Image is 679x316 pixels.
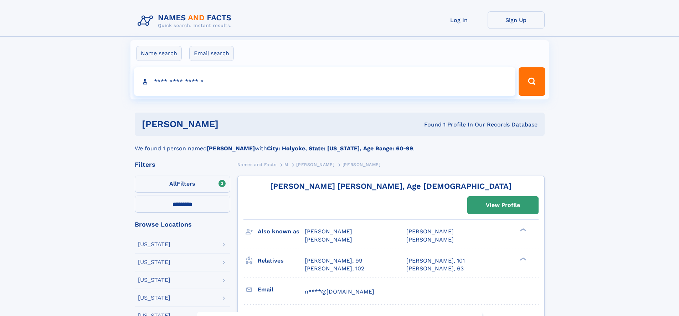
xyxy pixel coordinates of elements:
[468,197,538,214] a: View Profile
[518,257,527,261] div: ❯
[169,180,177,187] span: All
[138,242,170,247] div: [US_STATE]
[189,46,234,61] label: Email search
[136,46,182,61] label: Name search
[406,265,464,273] a: [PERSON_NAME], 63
[135,161,230,168] div: Filters
[237,160,277,169] a: Names and Facts
[406,236,454,243] span: [PERSON_NAME]
[135,136,545,153] div: We found 1 person named with .
[431,11,488,29] a: Log In
[138,277,170,283] div: [US_STATE]
[284,160,288,169] a: M
[267,145,413,152] b: City: Holyoke, State: [US_STATE], Age Range: 60-99
[135,176,230,193] label: Filters
[258,226,305,238] h3: Also known as
[321,121,537,129] div: Found 1 Profile In Our Records Database
[486,197,520,213] div: View Profile
[207,145,255,152] b: [PERSON_NAME]
[135,221,230,228] div: Browse Locations
[138,295,170,301] div: [US_STATE]
[518,228,527,232] div: ❯
[284,162,288,167] span: M
[305,228,352,235] span: [PERSON_NAME]
[488,11,545,29] a: Sign Up
[305,236,352,243] span: [PERSON_NAME]
[305,265,364,273] a: [PERSON_NAME], 102
[134,67,516,96] input: search input
[519,67,545,96] button: Search Button
[258,255,305,267] h3: Relatives
[142,120,322,129] h1: [PERSON_NAME]
[305,257,362,265] a: [PERSON_NAME], 99
[343,162,381,167] span: [PERSON_NAME]
[296,162,334,167] span: [PERSON_NAME]
[406,257,465,265] a: [PERSON_NAME], 101
[296,160,334,169] a: [PERSON_NAME]
[258,284,305,296] h3: Email
[135,11,237,31] img: Logo Names and Facts
[270,182,511,191] a: [PERSON_NAME] [PERSON_NAME], Age [DEMOGRAPHIC_DATA]
[406,228,454,235] span: [PERSON_NAME]
[138,259,170,265] div: [US_STATE]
